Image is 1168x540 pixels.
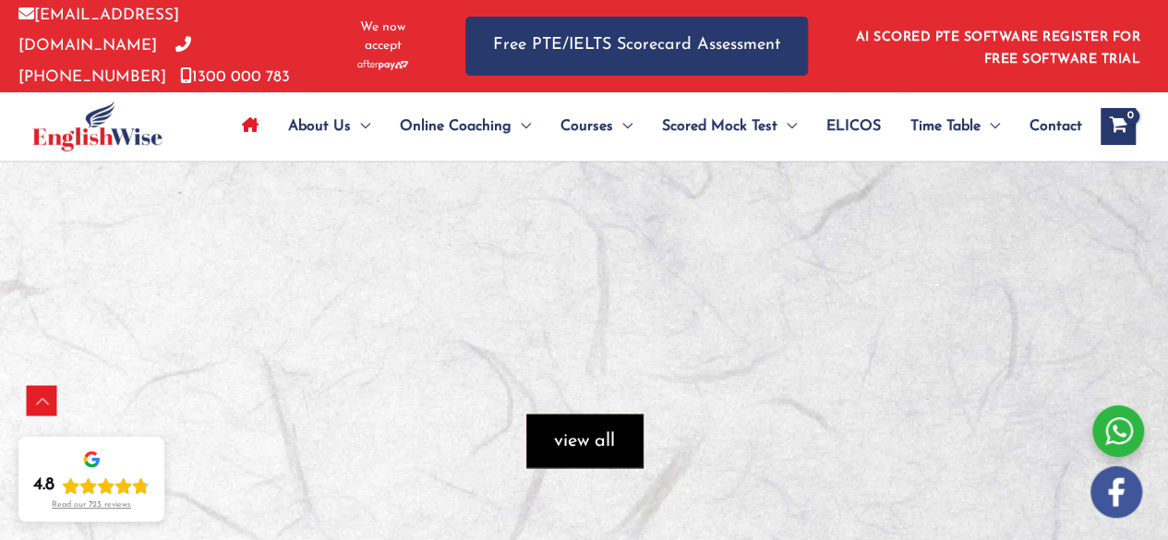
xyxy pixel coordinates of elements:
[400,94,512,159] span: Online Coaching
[554,427,615,453] span: view all
[357,60,408,70] img: Afterpay-Logo
[52,500,131,510] div: Read our 723 reviews
[18,7,179,54] a: [EMAIL_ADDRESS][DOMAIN_NAME]
[180,69,290,85] a: 1300 000 783
[845,16,1150,76] aside: Header Widget 1
[32,101,163,151] img: cropped-ew-logo
[465,17,808,75] a: Free PTE/IELTS Scorecard Assessment
[1101,108,1136,145] a: View Shopping Cart, empty
[1090,466,1142,518] img: white-facebook.png
[33,474,150,497] div: Rating: 4.8 out of 5
[351,94,370,159] span: Menu Toggle
[512,94,531,159] span: Menu Toggle
[33,474,54,497] div: 4.8
[777,94,797,159] span: Menu Toggle
[613,94,632,159] span: Menu Toggle
[288,94,351,159] span: About Us
[546,94,647,159] a: CoursesMenu Toggle
[981,94,1000,159] span: Menu Toggle
[812,94,896,159] a: ELICOS
[896,94,1015,159] a: Time TableMenu Toggle
[227,94,1082,159] nav: Site Navigation: Main Menu
[346,18,419,55] span: We now accept
[856,30,1141,66] a: AI SCORED PTE SOFTWARE REGISTER FOR FREE SOFTWARE TRIAL
[647,94,812,159] a: Scored Mock TestMenu Toggle
[662,94,777,159] span: Scored Mock Test
[385,94,546,159] a: Online CoachingMenu Toggle
[560,94,613,159] span: Courses
[1030,94,1082,159] span: Contact
[18,38,191,84] a: [PHONE_NUMBER]
[1015,94,1082,159] a: Contact
[826,94,881,159] span: ELICOS
[526,414,643,467] button: view all
[910,94,981,159] span: Time Table
[273,94,385,159] a: About UsMenu Toggle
